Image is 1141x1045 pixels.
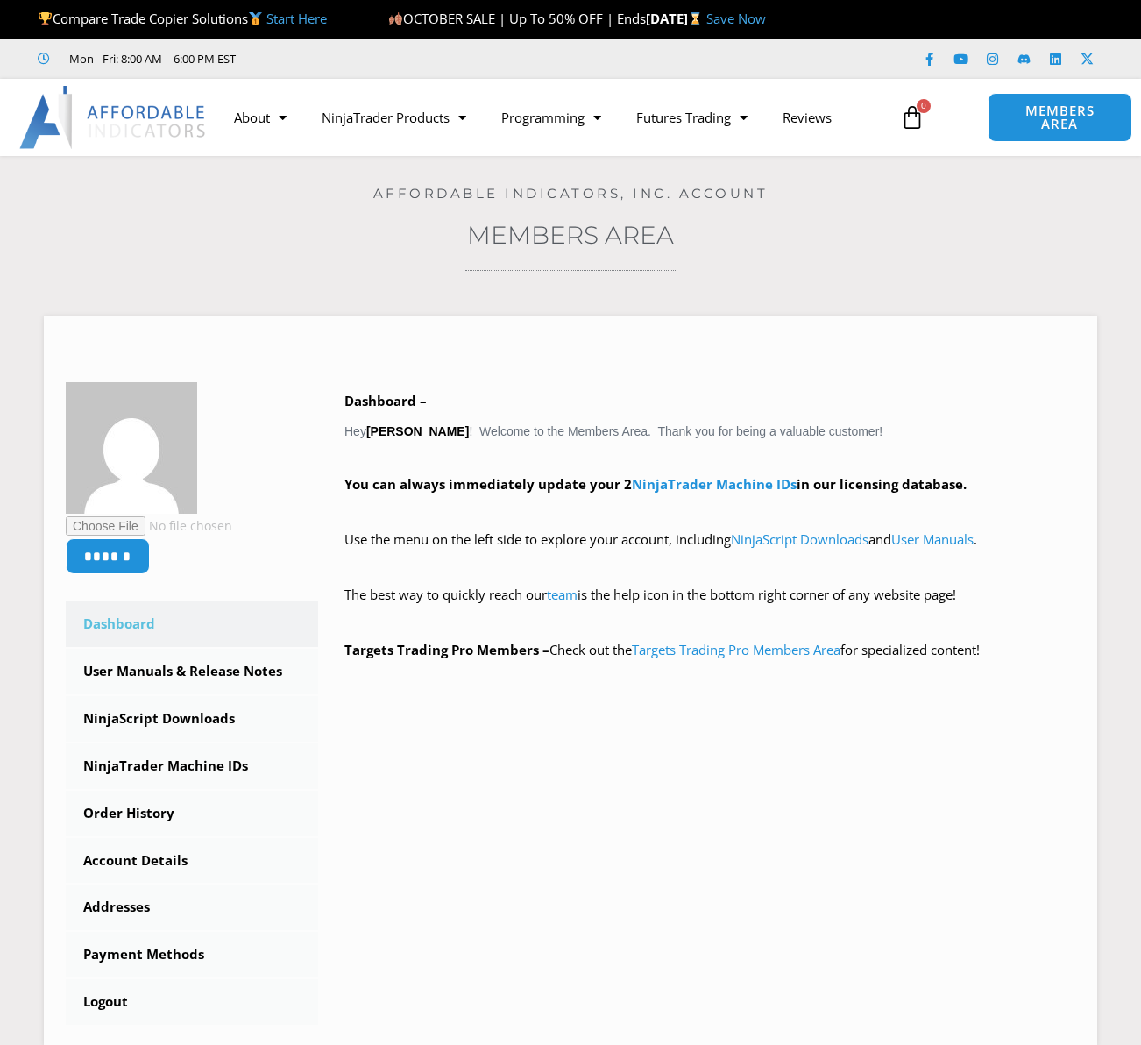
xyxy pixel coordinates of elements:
[389,12,402,25] img: 🍂
[731,530,868,548] a: NinjaScript Downloads
[1006,104,1114,131] span: MEMBERS AREA
[66,979,318,1025] a: Logout
[66,885,318,930] a: Addresses
[66,382,197,514] img: 20ac2bd1026534d63631657e35ddbce35a345c029b203c4d6ca55310246bd37c
[66,743,318,789] a: NinjaTrader Machine IDs
[66,838,318,884] a: Account Details
[266,10,327,27] a: Start Here
[260,50,523,68] iframe: Customer reviews powered by Trustpilot
[765,97,849,138] a: Reviews
[344,475,967,493] strong: You can always immediately update your 2 in our licensing database.
[216,97,304,138] a: About
[706,10,766,27] a: Save Now
[988,93,1132,142] a: MEMBERS AREA
[65,48,236,69] span: Mon - Fri: 8:00 AM – 6:00 PM EST
[216,97,889,138] nav: Menu
[373,185,769,202] a: Affordable Indicators, Inc. Account
[891,530,974,548] a: User Manuals
[646,10,706,27] strong: [DATE]
[344,641,549,658] strong: Targets Trading Pro Members –
[344,392,427,409] b: Dashboard –
[917,99,931,113] span: 0
[304,97,484,138] a: NinjaTrader Products
[66,601,318,647] a: Dashboard
[689,12,702,25] img: ⌛
[388,10,646,27] span: OCTOBER SALE | Up To 50% OFF | Ends
[249,12,262,25] img: 🥇
[38,10,327,27] span: Compare Trade Copier Solutions
[39,12,52,25] img: 🏆
[344,389,1075,663] div: Hey ! Welcome to the Members Area. Thank you for being a valuable customer!
[547,586,578,603] a: team
[344,528,1075,577] p: Use the menu on the left side to explore your account, including and .
[874,92,951,143] a: 0
[66,696,318,742] a: NinjaScript Downloads
[484,97,619,138] a: Programming
[19,86,208,149] img: LogoAI | Affordable Indicators – NinjaTrader
[344,638,1075,663] p: Check out the for specialized content!
[344,583,1075,632] p: The best way to quickly reach our is the help icon in the bottom right corner of any website page!
[66,932,318,977] a: Payment Methods
[66,791,318,836] a: Order History
[66,601,318,1025] nav: Account pages
[619,97,765,138] a: Futures Trading
[366,424,469,438] strong: [PERSON_NAME]
[632,475,797,493] a: NinjaTrader Machine IDs
[66,649,318,694] a: User Manuals & Release Notes
[467,220,674,250] a: Members Area
[632,641,840,658] a: Targets Trading Pro Members Area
